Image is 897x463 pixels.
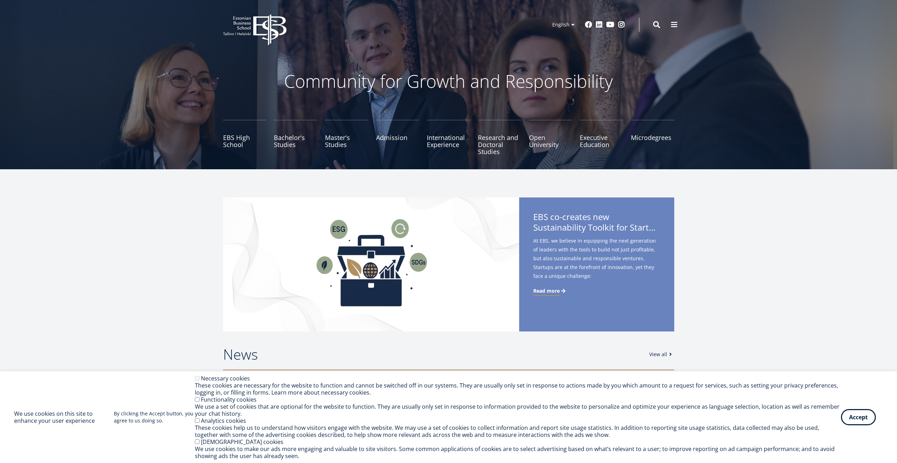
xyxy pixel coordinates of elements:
[114,410,195,424] p: By clicking the Accept button, you agree to us doing so.
[841,409,876,425] button: Accept
[631,120,674,155] a: Microdegrees
[223,197,519,331] img: Startup toolkit image
[585,21,592,28] a: Facebook
[478,120,521,155] a: Research and Doctoral Studies
[533,222,660,233] span: Sustainability Toolkit for Startups
[533,236,660,292] span: At EBS, we believe in equipping the next generation of leaders with the tools to build not just p...
[325,120,368,155] a: Master's Studies
[223,346,642,363] h2: News
[201,374,250,382] label: Necessary cookies
[606,21,614,28] a: Youtube
[533,287,560,294] span: Read more
[223,120,266,155] a: EBS High School
[195,382,841,396] div: These cookies are necessary for the website to function and cannot be switched off in our systems...
[529,120,572,155] a: Open University
[274,120,317,155] a: Bachelor's Studies
[376,120,419,155] a: Admission
[195,424,841,438] div: These cookies help us to understand how visitors engage with the website. We may use a set of coo...
[618,21,625,28] a: Instagram
[195,445,841,459] div: We use cookies to make our ads more engaging and valuable to site visitors. Some common applicati...
[596,21,603,28] a: Linkedin
[427,120,470,155] a: International Experience
[201,396,257,403] label: Functionality cookies
[201,417,246,425] label: Analytics cookies
[533,212,660,235] span: EBS co-creates new
[195,403,841,417] div: We use a set of cookies that are optional for the website to function. They are usually only set ...
[262,71,635,92] p: Community for Growth and Responsibility
[201,438,283,446] label: [DEMOGRAPHIC_DATA] cookies
[533,287,567,294] a: Read more
[14,410,114,424] h2: We use cookies on this site to enhance your user experience
[649,351,674,358] a: View all
[580,120,623,155] a: Executive Education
